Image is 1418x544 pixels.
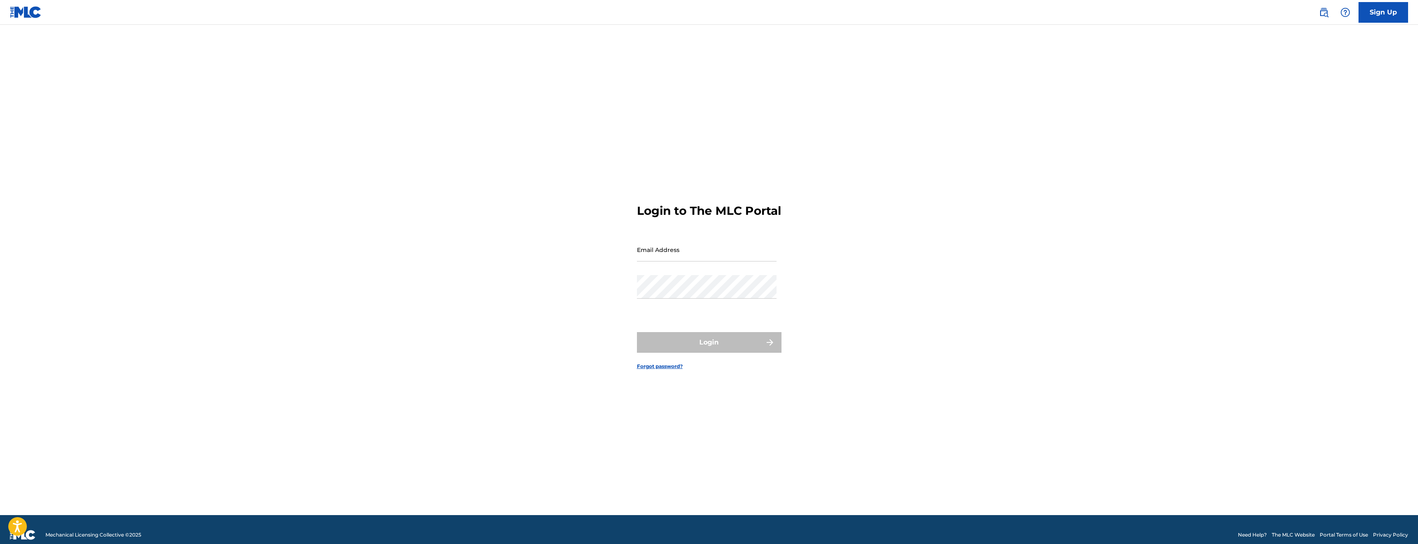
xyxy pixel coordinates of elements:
a: Sign Up [1359,2,1408,23]
div: Help [1337,4,1354,21]
img: search [1319,7,1329,17]
a: Privacy Policy [1373,531,1408,539]
h3: Login to The MLC Portal [637,204,781,218]
img: MLC Logo [10,6,42,18]
a: Portal Terms of Use [1320,531,1368,539]
img: help [1340,7,1350,17]
a: Public Search [1316,4,1332,21]
img: logo [10,530,36,540]
span: Mechanical Licensing Collective © 2025 [45,531,141,539]
a: The MLC Website [1272,531,1315,539]
a: Need Help? [1238,531,1267,539]
a: Forgot password? [637,363,683,370]
iframe: Chat Widget [1377,504,1418,544]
